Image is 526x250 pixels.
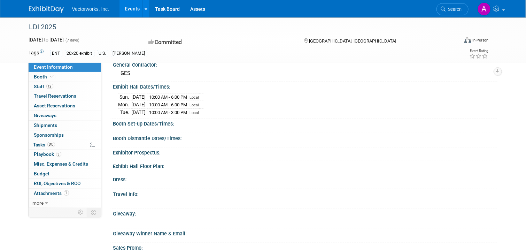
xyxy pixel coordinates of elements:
[34,74,55,79] span: Booth
[421,36,489,47] div: Event Format
[29,198,101,208] a: more
[27,21,450,33] div: LDI 2025
[309,38,396,44] span: [GEOGRAPHIC_DATA], [GEOGRAPHIC_DATA]
[436,3,469,15] a: Search
[51,75,54,78] i: Booth reservation complete
[50,50,62,57] div: ENT
[446,7,462,12] span: Search
[149,110,187,115] span: 10:00 AM - 3:00 PM
[190,95,199,100] span: Local
[149,102,187,107] span: 10:00 AM - 6:00 PM
[34,93,77,99] span: Travel Reservations
[118,68,492,79] div: GES
[29,91,101,101] a: Travel Reservations
[478,2,491,16] img: Amisha Carribon
[29,179,101,188] a: ROI, Objectives & ROO
[65,38,80,43] span: (7 days)
[113,60,497,68] div: General Contractor:
[65,50,94,57] div: 20x20 exhibit
[34,190,69,196] span: Attachments
[46,84,53,89] span: 12
[97,50,108,57] div: U.S.
[132,101,146,109] td: [DATE]
[72,6,109,12] span: Vectorworks, Inc.
[29,62,101,72] a: Event Information
[113,228,497,237] div: Giveaway Winner Name & Email:
[190,111,199,115] span: Local
[34,161,88,167] span: Misc. Expenses & Credits
[33,142,55,147] span: Tasks
[29,159,101,169] a: Misc. Expenses & Credits
[29,6,64,13] img: ExhibitDay
[29,82,101,91] a: Staff12
[29,111,101,120] a: Giveaways
[113,209,497,217] div: Giveaway:
[113,174,497,183] div: Dress:
[29,121,101,130] a: Shipments
[29,37,64,43] span: [DATE] [DATE]
[118,101,132,109] td: Mon.
[47,142,55,147] span: 0%
[34,103,76,108] span: Asset Reservations
[34,151,61,157] span: Playbook
[29,140,101,150] a: Tasks0%
[146,36,293,48] div: Committed
[34,64,73,70] span: Event Information
[87,208,101,217] td: Toggle Event Tabs
[29,150,101,159] a: Playbook3
[29,189,101,198] a: Attachments1
[118,93,132,101] td: Sun.
[29,49,44,57] td: Tags
[190,103,199,107] span: Local
[132,93,146,101] td: [DATE]
[29,169,101,179] a: Budget
[149,94,187,100] span: 10:00 AM - 6:00 PM
[113,82,497,90] div: Exhibit Hall Dates/Times:
[118,108,132,116] td: Tue.
[64,190,69,196] span: 1
[132,108,146,116] td: [DATE]
[113,133,497,142] div: Booth Dismantle Dates/Times:
[29,130,101,140] a: Sponsorships
[113,147,497,156] div: Exhibitor Prospectus:
[34,132,64,138] span: Sponsorships
[472,38,489,43] div: In-Person
[34,181,81,186] span: ROI, Objectives & ROO
[75,208,87,217] td: Personalize Event Tab Strip
[29,72,101,82] a: Booth
[113,119,497,127] div: Booth Set-up Dates/Times:
[33,200,44,206] span: more
[29,101,101,111] a: Asset Reservations
[34,84,53,89] span: Staff
[113,161,497,170] div: Exhibit Hall Floor Plan:
[464,37,471,43] img: Format-Inperson.png
[43,37,50,43] span: to
[34,171,50,176] span: Budget
[34,122,57,128] span: Shipments
[113,189,497,198] div: Travel Info:
[470,49,488,53] div: Event Rating
[111,50,147,57] div: [PERSON_NAME]
[56,152,61,157] span: 3
[34,113,57,118] span: Giveaways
